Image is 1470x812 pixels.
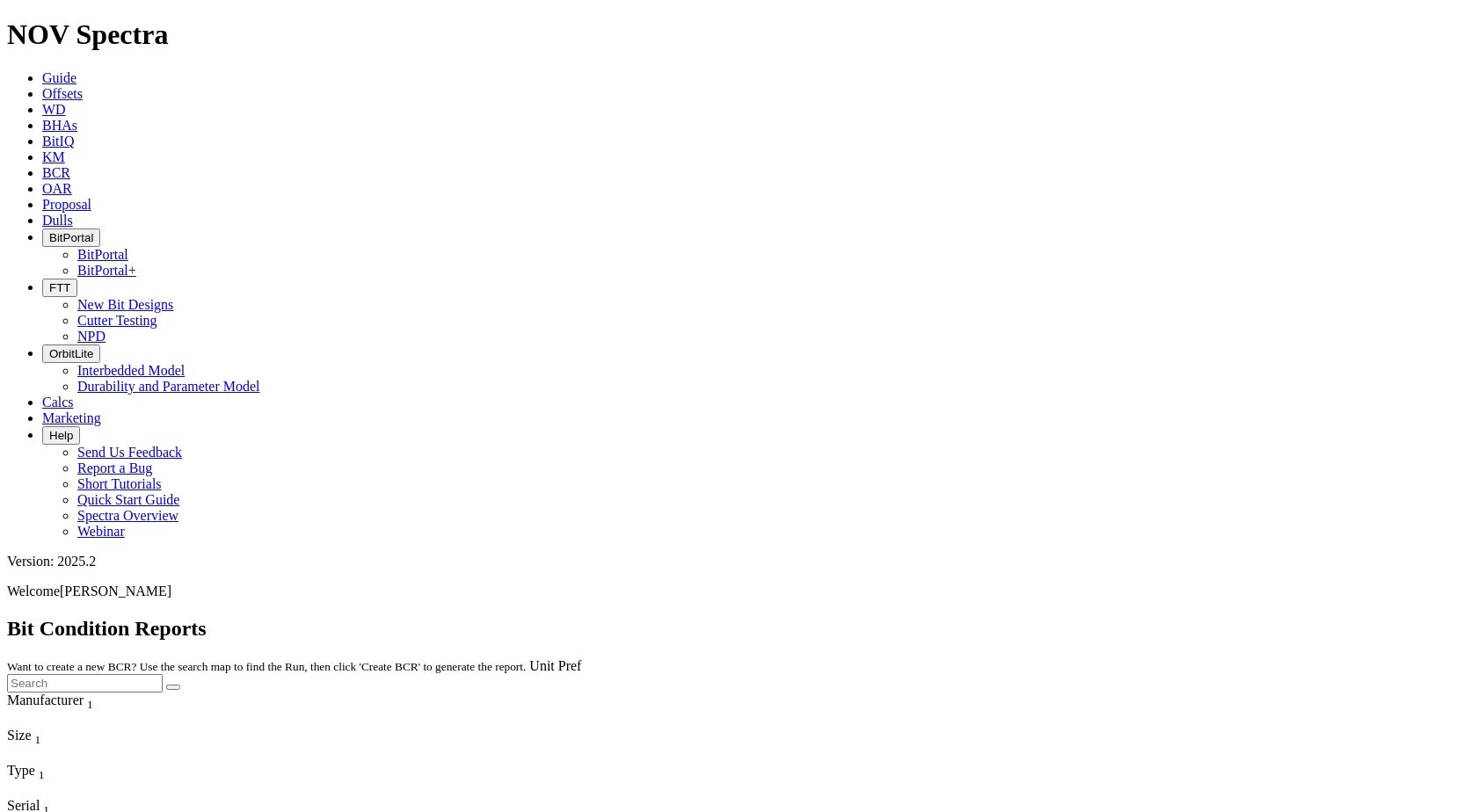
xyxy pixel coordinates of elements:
[7,18,1463,51] h1: NOV Spectra
[77,379,260,394] a: Durability and Parameter Model
[7,584,1463,599] p: Welcome
[49,347,93,360] span: OrbitLite
[7,554,1463,569] div: Version: 2025.2
[77,460,152,475] a: Report a Bug
[77,297,173,312] a: New Bit Designs
[42,395,74,410] a: Calcs
[7,617,1463,641] h2: Bit Condition Reports
[7,728,69,747] div: Size Sort None
[42,149,65,164] a: KM
[7,763,126,798] div: Sort None
[42,70,76,85] a: Guide
[42,213,73,228] a: Dulls
[49,231,93,244] span: BitPortal
[49,281,70,294] span: FTT
[42,279,77,297] button: FTT
[7,763,126,782] div: Type Sort None
[77,313,157,328] a: Cutter Testing
[39,763,45,778] span: Sort None
[42,197,91,212] a: Proposal
[42,344,100,363] button: OrbitLite
[77,363,185,378] a: Interbedded Model
[7,728,69,763] div: Sort None
[7,692,126,712] div: Manufacturer Sort None
[77,329,106,344] a: NPD
[39,768,45,781] sub: 1
[49,429,73,442] span: Help
[7,660,526,673] small: Want to create a new BCR? Use the search map to find the Run, then click 'Create BCR' to generate...
[42,165,70,180] a: BCR
[87,698,93,711] sub: 1
[77,445,182,460] a: Send Us Feedback
[35,728,41,743] span: Sort None
[77,476,162,491] a: Short Tutorials
[7,674,163,692] input: Search
[42,426,80,445] button: Help
[42,134,74,149] a: BitIQ
[42,410,101,425] a: Marketing
[60,584,171,598] span: [PERSON_NAME]
[42,118,77,133] a: BHAs
[7,782,126,798] div: Column Menu
[529,658,581,673] a: Unit Pref
[77,492,179,507] a: Quick Start Guide
[42,181,72,196] a: OAR
[7,728,32,743] span: Size
[7,692,126,728] div: Sort None
[77,524,125,539] a: Webinar
[35,733,41,746] sub: 1
[42,102,66,117] a: WD
[77,508,178,523] a: Spectra Overview
[87,692,93,707] span: Sort None
[7,763,35,778] span: Type
[7,712,126,728] div: Column Menu
[42,86,83,101] a: Offsets
[7,692,84,707] span: Manufacturer
[77,247,128,262] a: BitPortal
[77,263,136,278] a: BitPortal+
[42,228,100,247] button: BitPortal
[7,747,69,763] div: Column Menu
